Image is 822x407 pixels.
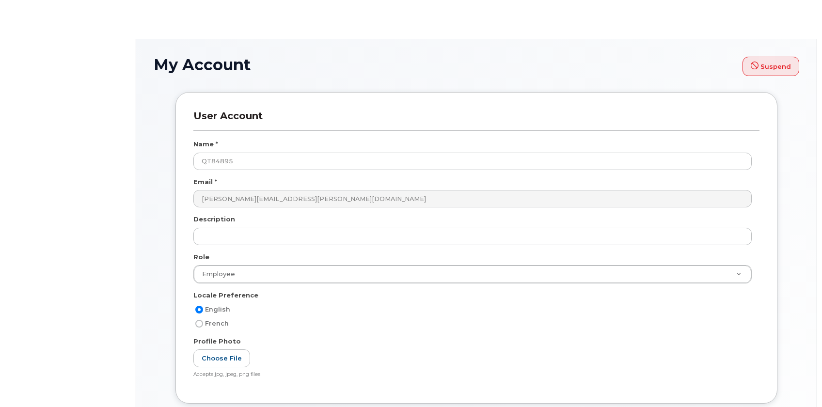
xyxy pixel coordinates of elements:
[205,320,229,327] span: French
[193,140,218,149] label: Name *
[195,306,203,313] input: English
[193,371,752,378] div: Accepts jpg, jpeg, png files
[205,306,230,313] span: English
[194,266,751,283] a: Employee
[193,110,759,131] h3: User Account
[193,177,217,187] label: Email *
[743,57,799,76] button: Suspend
[196,270,235,279] span: Employee
[193,252,209,262] label: Role
[193,349,250,367] label: Choose File
[193,337,241,346] label: Profile Photo
[195,320,203,328] input: French
[193,291,258,300] label: Locale Preference
[154,56,799,76] h1: My Account
[193,215,235,224] label: Description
